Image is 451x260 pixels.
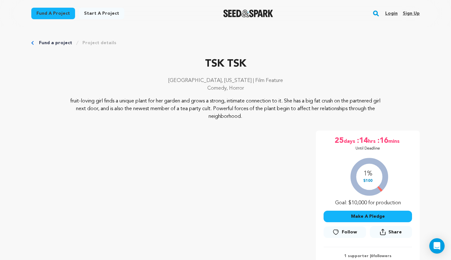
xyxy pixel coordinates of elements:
div: Breadcrumb [31,40,420,46]
a: Follow [324,226,366,238]
p: Until Deadline [355,146,380,151]
a: Fund a project [31,8,75,19]
button: Make A Pledge [324,211,412,222]
span: :16 [377,136,388,146]
p: Comedy, Horror [31,85,420,92]
span: 6 [371,254,373,258]
span: days [344,136,356,146]
button: Share [370,226,412,238]
a: Project details [82,40,116,46]
div: Open Intercom Messenger [429,238,445,254]
span: Share [388,229,402,235]
a: Start a project [79,8,124,19]
span: :14 [356,136,368,146]
span: mins [388,136,401,146]
a: Sign up [403,8,420,19]
a: Seed&Spark Homepage [223,10,273,17]
span: Share [370,226,412,240]
span: hrs [368,136,377,146]
p: TSK TSK [31,56,420,72]
p: fruit-loving girl finds a unique plant for her garden and grows a strong, intimate connection to ... [70,97,381,120]
a: Login [385,8,398,19]
span: Follow [342,229,357,235]
span: 25 [335,136,344,146]
a: Fund a project [39,40,72,46]
img: Seed&Spark Logo Dark Mode [223,10,273,17]
p: 1 supporter | followers [324,254,412,259]
p: [GEOGRAPHIC_DATA], [US_STATE] | Film Feature [31,77,420,85]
